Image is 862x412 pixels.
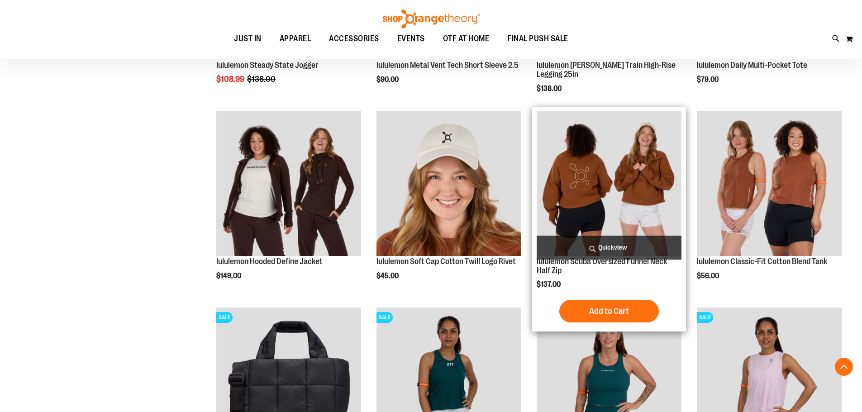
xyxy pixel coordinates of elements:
[434,28,499,49] a: OTF AT HOME
[212,107,366,303] div: product
[376,111,521,257] a: Main view of 2024 Convention lululemon Soft Cap Cotton Twill Logo Rivet
[697,312,713,323] span: SALE
[537,280,562,289] span: $137.00
[216,111,361,256] img: Main view of 2024 Convention lululemon Hooded Define Jacket
[697,111,842,257] a: lululemon Classic-Fit Cotton Blend Tank
[537,236,681,260] a: Quickview
[697,61,807,70] a: lululemon Daily Multi-Pocket Tote
[537,85,563,93] span: $138.00
[559,300,659,322] button: Add to Cart
[388,28,434,49] a: EVENTS
[537,257,667,275] a: lululemon Scuba Oversized Funnel Neck Half Zip
[376,272,400,280] span: $45.00
[372,107,526,303] div: product
[537,61,676,79] a: lululemon [PERSON_NAME] Train High-Rise Legging 25in
[507,28,568,49] span: FINAL PUSH SALE
[589,306,629,316] span: Add to Cart
[376,76,400,84] span: $90.00
[697,272,720,280] span: $56.00
[247,75,277,84] span: $136.00
[216,257,323,266] a: lululemon Hooded Define Jacket
[697,76,720,84] span: $79.00
[697,111,842,256] img: lululemon Classic-Fit Cotton Blend Tank
[692,107,846,303] div: product
[216,75,246,84] span: $108.99
[234,28,262,49] span: JUST IN
[225,28,271,49] a: JUST IN
[216,272,243,280] span: $149.00
[697,257,827,266] a: lululemon Classic-Fit Cotton Blend Tank
[835,358,853,376] button: Back To Top
[216,61,319,70] a: lululemon Steady State Jogger
[216,111,361,257] a: Main view of 2024 Convention lululemon Hooded Define Jacket
[216,312,233,323] span: SALE
[537,111,681,256] img: Main view of lululemon Womens Scuba Oversized Funnel Neck
[376,111,521,256] img: Main view of 2024 Convention lululemon Soft Cap Cotton Twill Logo Rivet
[443,28,490,49] span: OTF AT HOME
[381,9,481,28] img: Shop Orangetheory
[280,28,311,49] span: APPAREL
[376,61,519,70] a: lululemon Metal Vent Tech Short Sleeve 2.5
[537,111,681,257] a: Main view of lululemon Womens Scuba Oversized Funnel Neck
[376,312,393,323] span: SALE
[271,28,320,49] a: APPAREL
[376,257,516,266] a: lululemon Soft Cap Cotton Twill Logo Rivet
[498,28,577,49] a: FINAL PUSH SALE
[329,28,379,49] span: ACCESSORIES
[532,107,686,331] div: product
[320,28,388,49] a: ACCESSORIES
[397,28,425,49] span: EVENTS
